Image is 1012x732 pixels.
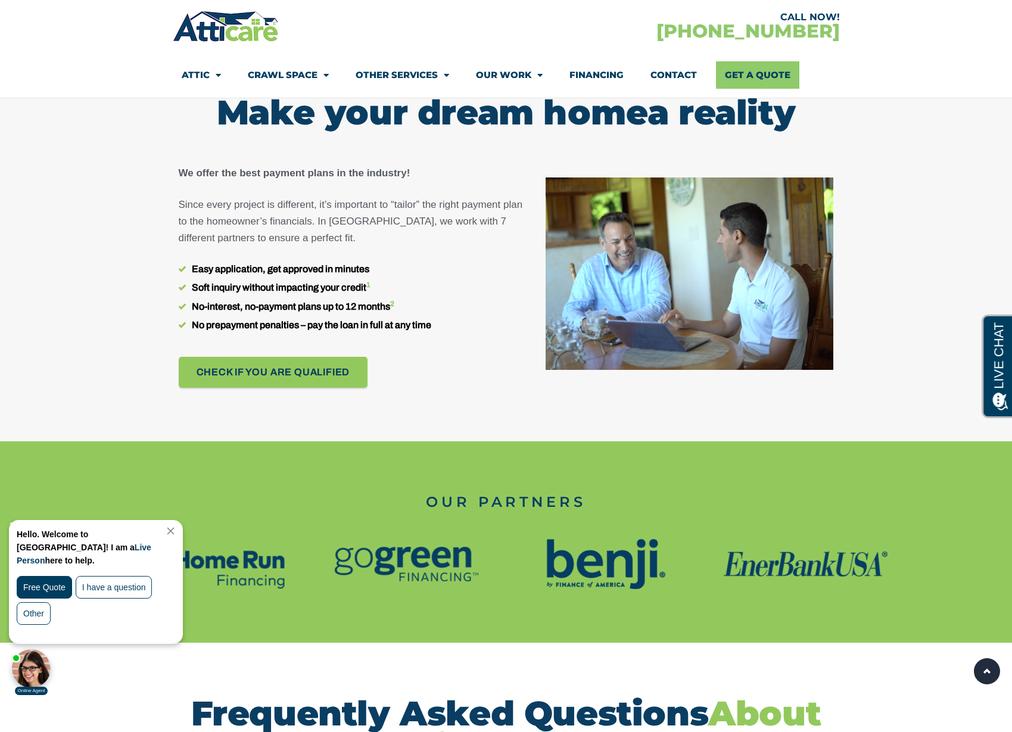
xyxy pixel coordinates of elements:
[197,363,350,382] span: Check if you are qualified
[569,61,624,89] a: Financing
[650,61,697,89] a: Contact
[125,495,888,509] div: OUR PARTNERS
[724,551,888,577] img: ener-bank-usa
[179,167,410,179] strong: We offer the best payment plans in the industry!
[476,61,543,89] a: Our Work
[125,539,289,588] img: home-run-financing
[325,547,488,581] div: 2 / 4
[29,10,96,24] span: Opens a chat window
[325,547,488,581] img: gogreen-financing
[179,197,534,247] p: Since every project is different, it’s important to “tailor” the right payment plan to the homeow...
[356,61,449,89] a: Other Services
[248,61,329,89] a: Crawl Space
[366,281,370,289] sup: 1
[390,301,394,312] a: 2
[647,92,795,133] span: a reality
[390,300,394,308] sup: 2
[179,299,534,314] li: No-interest, no-payment plans up to 12 months
[179,317,534,333] li: No prepayment penalties – pay the loan in full at any time
[179,357,368,388] a: Check if you are qualified
[724,551,888,577] div: 4 / 4
[6,517,197,696] iframe: Chat Invitation
[182,61,831,89] nav: Menu
[524,539,688,588] img: benji
[179,261,534,277] li: Easy application, get approved in minutes
[524,539,688,588] div: 3 / 4
[506,13,840,22] div: CALL NOW!
[179,280,534,295] li: Soft inquiry without impacting your credit
[716,61,799,89] a: Get A Quote
[179,95,834,129] h2: Make your dream home
[366,282,370,292] a: 1
[125,539,888,606] div: Image Carousel
[182,61,221,89] a: Attic
[125,539,289,588] div: 1 / 4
